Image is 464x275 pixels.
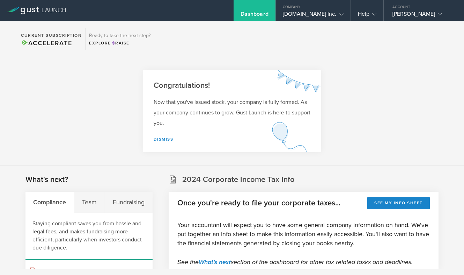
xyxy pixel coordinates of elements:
[177,220,430,248] p: Your accountant will expect you to have some general company information on hand. We've put toget...
[283,10,344,21] div: [DOMAIN_NAME] Inc.
[21,33,82,37] h2: Current Subscription
[105,192,153,213] div: Fundraising
[392,10,452,21] div: [PERSON_NAME]
[89,33,150,38] h3: Ready to take the next step?
[177,258,413,266] em: See the section of the dashboard for other tax related tasks and deadlines.
[182,175,295,185] h2: 2024 Corporate Income Tax Info
[154,97,311,128] p: Now that you've issued stock, your company is fully formed. As your company continues to grow, Gu...
[25,192,74,213] div: Compliance
[85,28,154,50] div: Ready to take the next step?ExploreRaise
[74,192,105,213] div: Team
[177,198,340,208] h2: Once you're ready to file your corporate taxes...
[154,80,311,91] h2: Congratulations!
[154,137,174,142] a: Dismiss
[358,10,376,21] div: Help
[25,213,153,260] div: Staying compliant saves you from hassle and legal fees, and makes fundraising more efficient, par...
[241,10,268,21] div: Dashboard
[111,41,130,45] span: Raise
[25,175,68,185] h2: What's next?
[367,197,430,209] button: See my info sheet
[21,39,72,47] span: Accelerate
[429,241,464,275] iframe: Chat Widget
[89,40,150,46] div: Explore
[199,258,231,266] a: What's next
